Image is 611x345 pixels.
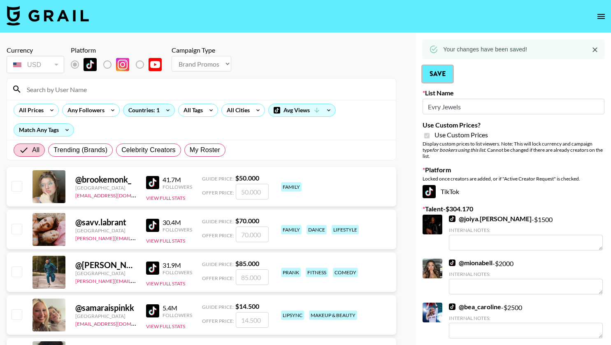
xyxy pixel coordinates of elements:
[281,268,301,277] div: prank
[202,304,234,310] span: Guide Price:
[202,318,234,324] span: Offer Price:
[222,104,251,116] div: All Cities
[449,215,532,223] a: @joiya.[PERSON_NAME]
[71,46,168,54] div: Platform
[75,303,136,313] div: @ samaraispinkk
[235,259,259,267] strong: $ 85.000
[75,234,197,241] a: [PERSON_NAME][EMAIL_ADDRESS][DOMAIN_NAME]
[449,259,493,267] a: @mionabell
[449,215,603,250] div: - $ 1500
[75,185,136,191] div: [GEOGRAPHIC_DATA]
[7,46,64,54] div: Currency
[333,268,358,277] div: comedy
[449,271,603,277] div: Internal Notes:
[202,261,234,267] span: Guide Price:
[146,176,159,189] img: TikTok
[309,310,357,320] div: makeup & beauty
[7,6,89,25] img: Grail Talent
[14,124,74,136] div: Match Any Tags
[202,232,234,238] span: Offer Price:
[172,46,231,54] div: Campaign Type
[146,219,159,232] img: TikTok
[449,259,455,266] img: TikTok
[432,147,485,153] em: for bookers using this list
[116,58,129,71] img: Instagram
[190,145,220,155] span: My Roster
[449,303,603,338] div: - $ 2500
[146,304,159,317] img: TikTok
[281,310,304,320] div: lipsync
[202,275,234,281] span: Offer Price:
[281,182,302,192] div: family
[449,315,603,321] div: Internal Notes:
[202,176,234,182] span: Guide Price:
[236,227,269,242] input: 70.000
[163,312,192,318] div: Followers
[75,276,197,284] a: [PERSON_NAME][EMAIL_ADDRESS][DOMAIN_NAME]
[123,104,174,116] div: Countries: 1
[281,225,302,234] div: family
[163,184,192,190] div: Followers
[32,145,39,155] span: All
[179,104,204,116] div: All Tags
[149,58,162,71] img: YouTube
[75,313,136,319] div: [GEOGRAPHIC_DATA]
[423,121,604,129] label: Use Custom Prices?
[14,104,45,116] div: All Prices
[202,190,234,196] span: Offer Price:
[449,227,603,233] div: Internal Notes:
[7,54,64,75] div: Currency is locked to USD
[434,131,488,139] span: Use Custom Prices
[75,217,136,227] div: @ savv.labrant
[332,225,359,234] div: lifestyle
[449,303,455,310] img: TikTok
[423,185,604,198] div: TikTok
[236,269,269,285] input: 85.000
[84,58,97,71] img: TikTok
[423,166,604,174] label: Platform
[146,262,159,275] img: TikTok
[8,58,63,72] div: USD
[22,83,391,96] input: Search by User Name
[75,260,136,270] div: @ [PERSON_NAME].[PERSON_NAME]
[163,269,192,276] div: Followers
[75,191,158,199] a: [EMAIL_ADDRESS][DOMAIN_NAME]
[121,145,176,155] span: Celebrity Creators
[306,268,328,277] div: fitness
[423,89,604,97] label: List Name
[423,205,604,213] label: Talent - $ 304.170
[146,280,185,287] button: View Full Stats
[75,319,158,327] a: [EMAIL_ADDRESS][DOMAIN_NAME]
[235,302,259,310] strong: $ 14.500
[443,42,527,57] div: Your changes have been saved!
[63,104,106,116] div: Any Followers
[449,215,455,222] img: TikTok
[163,304,192,312] div: 5.4M
[236,184,269,199] input: 50.000
[269,104,335,116] div: Avg Views
[423,185,436,198] img: TikTok
[75,270,136,276] div: [GEOGRAPHIC_DATA]
[235,217,259,225] strong: $ 70.000
[307,225,327,234] div: dance
[235,174,259,182] strong: $ 50.000
[163,218,192,227] div: 30.4M
[423,66,453,82] button: Save
[53,145,107,155] span: Trending (Brands)
[75,174,136,185] div: @ brookemonk_
[423,141,604,159] div: Display custom prices to list viewers. Note: This will lock currency and campaign type . Cannot b...
[423,176,604,182] div: Locked once creators are added, or if "Active Creator Request" is checked.
[593,8,609,25] button: open drawer
[163,176,192,184] div: 41.7M
[71,56,168,73] div: List locked to TikTok.
[589,44,601,56] button: Close
[163,227,192,233] div: Followers
[449,303,501,311] a: @bea_caroline
[146,195,185,201] button: View Full Stats
[146,323,185,329] button: View Full Stats
[236,312,269,328] input: 14.500
[202,218,234,225] span: Guide Price:
[163,261,192,269] div: 31.9M
[75,227,136,234] div: [GEOGRAPHIC_DATA]
[146,238,185,244] button: View Full Stats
